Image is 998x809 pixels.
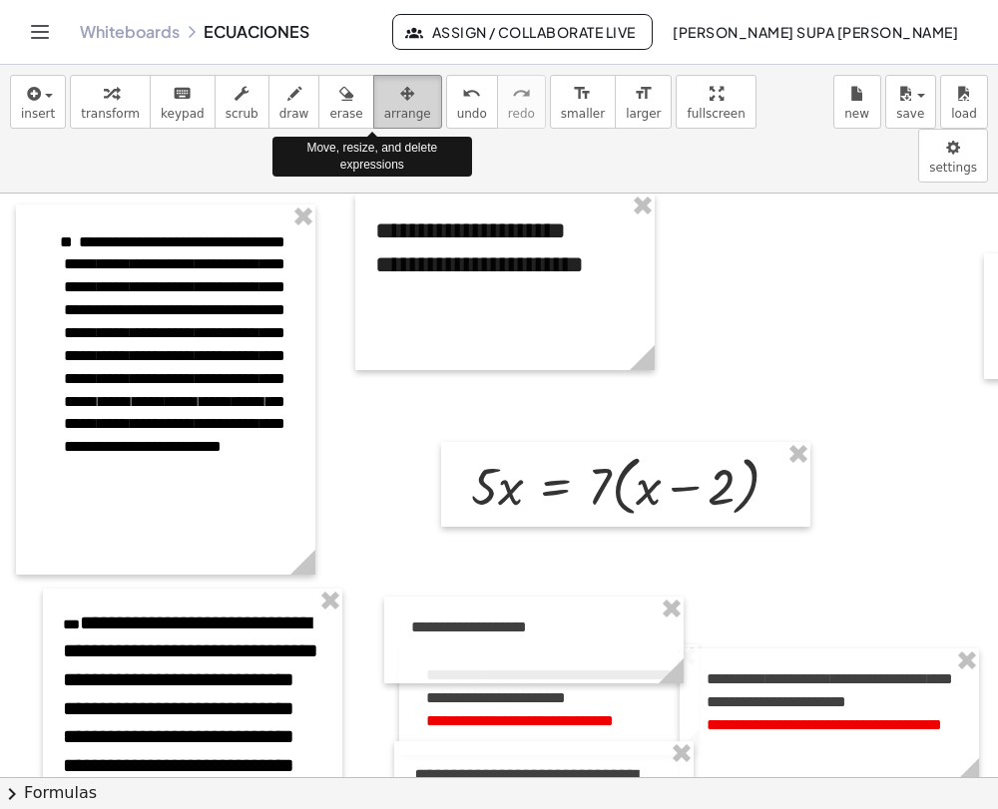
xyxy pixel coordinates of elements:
span: save [896,107,924,121]
span: insert [21,107,55,121]
span: keypad [161,107,205,121]
button: format_sizelarger [615,75,672,129]
button: Toggle navigation [24,16,56,48]
span: undo [457,107,487,121]
span: larger [626,107,661,121]
div: Move, resize, and delete expressions [272,137,472,177]
button: new [833,75,881,129]
span: erase [329,107,362,121]
button: redoredo [497,75,546,129]
button: keyboardkeypad [150,75,216,129]
button: Assign / Collaborate Live [392,14,653,50]
span: scrub [226,107,258,121]
i: format_size [634,82,653,106]
button: load [940,75,988,129]
span: settings [929,161,977,175]
button: draw [268,75,320,129]
button: [PERSON_NAME] SUPA [PERSON_NAME] [657,14,974,50]
span: load [951,107,977,121]
a: Whiteboards [80,22,180,42]
span: redo [508,107,535,121]
span: arrange [384,107,431,121]
button: insert [10,75,66,129]
span: new [844,107,869,121]
button: save [885,75,936,129]
button: undoundo [446,75,498,129]
span: smaller [561,107,605,121]
button: erase [318,75,373,129]
span: draw [279,107,309,121]
button: arrange [373,75,442,129]
i: keyboard [173,82,192,106]
button: settings [918,129,988,183]
i: format_size [573,82,592,106]
span: transform [81,107,140,121]
i: redo [512,82,531,106]
button: fullscreen [676,75,755,129]
span: fullscreen [687,107,745,121]
button: format_sizesmaller [550,75,616,129]
i: undo [462,82,481,106]
button: scrub [215,75,269,129]
button: transform [70,75,151,129]
span: Assign / Collaborate Live [409,23,636,41]
span: [PERSON_NAME] SUPA [PERSON_NAME] [673,23,958,41]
